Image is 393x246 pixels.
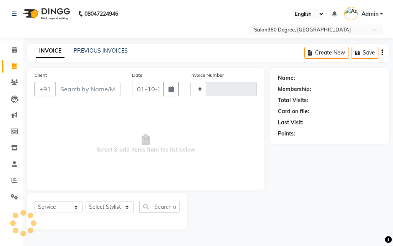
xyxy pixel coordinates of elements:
button: Save [352,47,378,59]
label: Date [132,72,142,79]
div: Card on file: [278,107,309,116]
input: Search or Scan [139,201,180,213]
div: Membership: [278,85,311,93]
span: Admin [362,10,378,18]
div: Total Visits: [278,96,308,104]
button: Create New [304,47,348,59]
button: +91 [35,82,56,96]
span: Select & add items from the list below [35,106,257,182]
input: Search by Name/Mobile/Email/Code [55,82,121,96]
b: 08047224946 [84,3,118,25]
label: Invoice Number [190,72,224,79]
label: Client [35,72,47,79]
img: logo [20,3,72,25]
a: PREVIOUS INVOICES [74,47,128,54]
img: Admin [344,7,358,20]
a: INVOICE [36,44,64,58]
div: Points: [278,130,295,138]
div: Name: [278,74,295,82]
div: Last Visit: [278,119,304,127]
